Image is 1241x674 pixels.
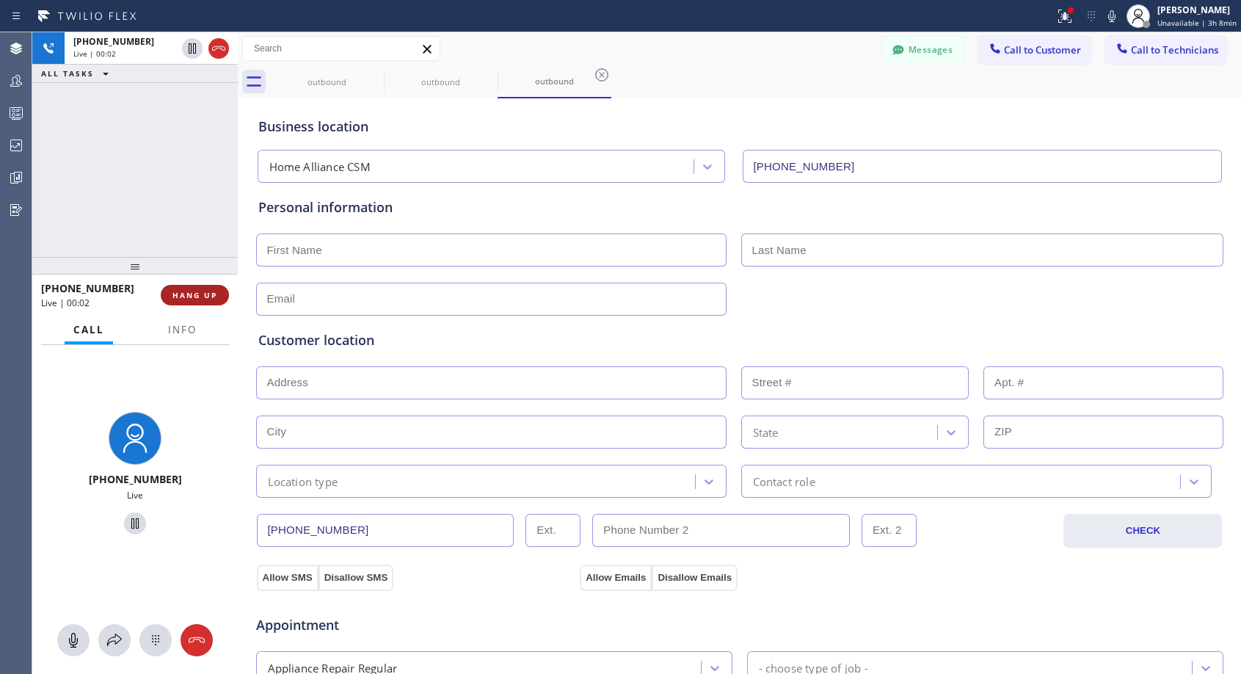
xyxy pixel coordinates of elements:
[208,38,229,59] button: Hang up
[499,76,610,87] div: outbound
[256,615,577,635] span: Appointment
[978,36,1091,64] button: Call to Customer
[258,117,1221,137] div: Business location
[272,76,382,87] div: outbound
[65,316,113,344] button: Call
[32,65,123,82] button: ALL TASKS
[1157,18,1237,28] span: Unavailable | 3h 8min
[98,624,131,656] button: Open directory
[41,68,94,79] span: ALL TASKS
[172,290,217,300] span: HANG UP
[41,297,90,309] span: Live | 00:02
[256,283,727,316] input: Email
[256,233,727,267] input: First Name
[182,38,203,59] button: Hold Customer
[256,416,727,449] input: City
[124,512,146,535] button: Hold Customer
[258,330,1221,350] div: Customer location
[73,48,116,59] span: Live | 00:02
[1004,43,1081,57] span: Call to Customer
[385,76,496,87] div: outbound
[1105,36,1226,64] button: Call to Technicians
[525,514,581,547] input: Ext.
[1102,6,1122,26] button: Mute
[73,35,154,48] span: [PHONE_NUMBER]
[257,514,514,547] input: Phone Number
[983,416,1223,449] input: ZIP
[1157,4,1237,16] div: [PERSON_NAME]
[983,366,1223,399] input: Apt. #
[243,37,440,60] input: Search
[741,366,969,399] input: Street #
[741,233,1223,267] input: Last Name
[159,316,205,344] button: Info
[269,159,371,175] div: Home Alliance CSM
[89,472,182,486] span: [PHONE_NUMBER]
[257,565,319,591] button: Allow SMS
[753,473,815,490] div: Contact role
[862,514,917,547] input: Ext. 2
[168,323,197,336] span: Info
[127,489,143,501] span: Live
[1131,43,1218,57] span: Call to Technicians
[743,150,1222,183] input: Phone Number
[73,323,104,336] span: Call
[753,424,779,441] div: State
[256,366,727,399] input: Address
[139,624,172,656] button: Open dialpad
[319,565,394,591] button: Disallow SMS
[181,624,213,656] button: Hang up
[883,36,964,64] button: Messages
[592,514,850,547] input: Phone Number 2
[41,281,134,295] span: [PHONE_NUMBER]
[258,198,1221,217] div: Personal information
[57,624,90,656] button: Mute
[652,565,738,591] button: Disallow Emails
[1063,514,1222,548] button: CHECK
[161,285,229,305] button: HANG UP
[580,565,652,591] button: Allow Emails
[268,473,338,490] div: Location type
